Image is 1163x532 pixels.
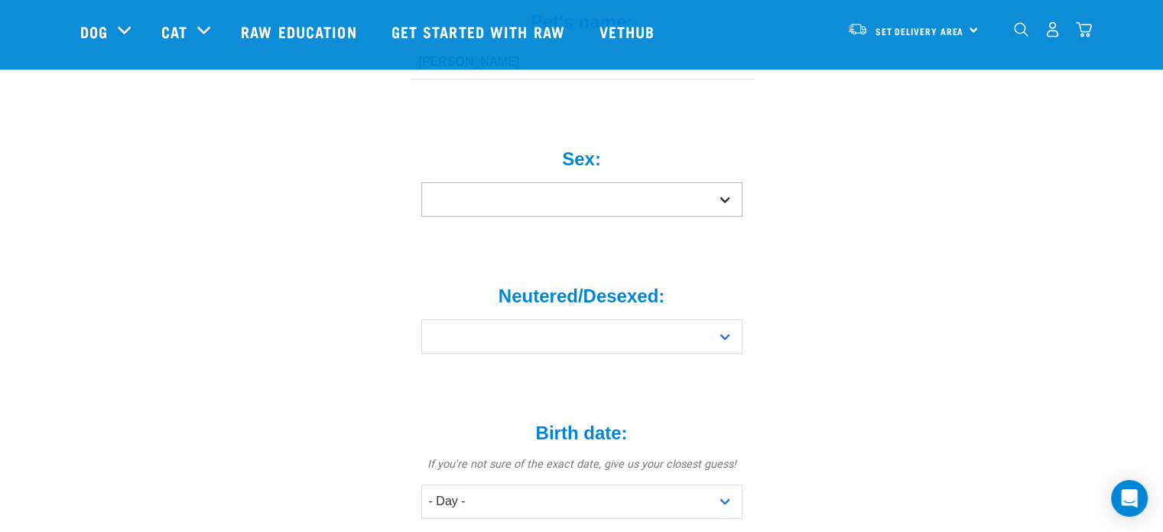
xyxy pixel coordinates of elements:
span: Set Delivery Area [875,28,964,34]
label: Neutered/Desexed: [352,282,811,310]
a: Cat [161,20,187,43]
a: Get started with Raw [376,1,584,62]
a: Dog [80,20,108,43]
img: home-icon@2x.png [1076,21,1092,38]
a: Raw Education [226,1,375,62]
img: van-moving.png [847,22,868,36]
p: If you're not sure of the exact date, give us your closest guess! [352,456,811,473]
div: Open Intercom Messenger [1111,480,1148,517]
label: Sex: [352,145,811,173]
img: user.png [1044,21,1061,38]
a: Vethub [584,1,674,62]
img: home-icon-1@2x.png [1014,22,1028,37]
label: Birth date: [352,419,811,447]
